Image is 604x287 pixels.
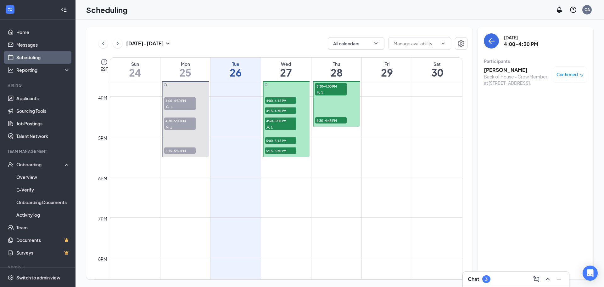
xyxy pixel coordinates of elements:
h1: 26 [211,67,261,78]
a: SurveysCrown [16,246,70,259]
button: ChevronUp [543,274,553,284]
h3: Chat [468,276,479,283]
a: August 29, 2025 [362,58,412,81]
div: 4pm [97,94,109,101]
svg: ChevronLeft [100,40,106,47]
span: 1 [170,125,172,129]
div: Fri [362,61,412,67]
h1: 30 [412,67,462,78]
button: Minimize [554,274,564,284]
svg: ChevronDown [373,40,379,47]
span: 3:30-4:00 PM [315,83,347,89]
div: Team Management [8,149,69,154]
a: Job Postings [16,117,70,130]
input: Manage availability [394,40,438,47]
h1: 27 [261,67,311,78]
a: August 27, 2025 [261,58,311,81]
div: Mon [160,61,210,67]
svg: Clock [100,58,108,66]
span: 4:30-4:45 PM [315,117,347,123]
svg: Settings [8,274,14,281]
a: Applicants [16,92,70,105]
button: ChevronRight [113,39,122,48]
div: 3 [485,277,488,282]
svg: ArrowLeft [488,37,495,45]
span: 4:30-5:00 PM [164,118,196,124]
h1: 24 [110,67,160,78]
div: Back of House - Crew Member at [STREET_ADDRESS], [484,73,550,86]
a: Settings [455,37,467,50]
h1: 28 [311,67,361,78]
a: Scheduling [16,51,70,64]
a: Team [16,221,70,234]
span: 4:30-5:00 PM [265,118,296,124]
svg: ChevronUp [544,275,551,283]
div: [DATE] [504,34,538,41]
h3: 4:00-4:30 PM [504,41,538,48]
div: 8pm [97,255,109,262]
button: ChevronLeft [98,39,108,48]
svg: Minimize [555,275,563,283]
a: Activity log [16,209,70,221]
svg: Settings [457,40,465,47]
h1: Scheduling [86,4,128,15]
button: back-button [484,33,499,49]
h3: [DATE] - [DATE] [126,40,164,47]
svg: User [165,105,169,109]
button: All calendarsChevronDown [328,37,384,50]
svg: Sync [265,83,268,86]
div: Open Intercom Messenger [583,266,598,281]
div: Tue [211,61,261,67]
h3: [PERSON_NAME] [484,66,550,73]
span: 4:00-4:30 PM [164,97,196,104]
div: Reporting [16,67,70,73]
a: E-Verify [16,183,70,196]
svg: UserCheck [8,161,14,168]
a: August 24, 2025 [110,58,160,81]
div: 6pm [97,175,109,182]
a: Sourcing Tools [16,105,70,117]
div: 7pm [97,215,109,222]
div: Sat [412,61,462,67]
a: Home [16,26,70,38]
svg: Sync [164,83,167,86]
svg: QuestionInfo [569,6,577,14]
div: Thu [311,61,361,67]
svg: SmallChevronDown [164,40,171,47]
span: 1 [321,90,323,95]
svg: User [266,125,270,129]
div: Hiring [8,83,69,88]
a: August 28, 2025 [311,58,361,81]
a: Overview [16,171,70,183]
div: CA [584,7,590,12]
svg: User [165,125,169,129]
h1: 29 [362,67,412,78]
a: August 26, 2025 [211,58,261,81]
div: Participants [484,58,587,64]
div: Switch to admin view [16,274,60,281]
a: Talent Network [16,130,70,142]
span: 1 [271,125,273,129]
div: Wed [261,61,311,67]
button: ComposeMessage [531,274,541,284]
svg: ChevronRight [115,40,121,47]
a: Onboarding Documents [16,196,70,209]
span: 4:00-4:15 PM [265,97,296,104]
svg: ComposeMessage [533,275,540,283]
div: Sun [110,61,160,67]
div: Payroll [8,265,69,271]
div: 5pm [97,135,109,141]
a: August 25, 2025 [160,58,210,81]
svg: ChevronDown [441,41,446,46]
a: August 30, 2025 [412,58,462,81]
a: DocumentsCrown [16,234,70,246]
span: 1 [170,105,172,109]
div: Onboarding [16,161,65,168]
span: down [579,73,584,77]
svg: Collapse [61,7,67,13]
span: 5:00-5:15 PM [265,137,296,144]
span: 4:15-4:30 PM [265,107,296,114]
span: 5:15-5:30 PM [164,147,196,154]
svg: User [316,91,320,95]
span: 5:15-5:30 PM [265,147,296,154]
